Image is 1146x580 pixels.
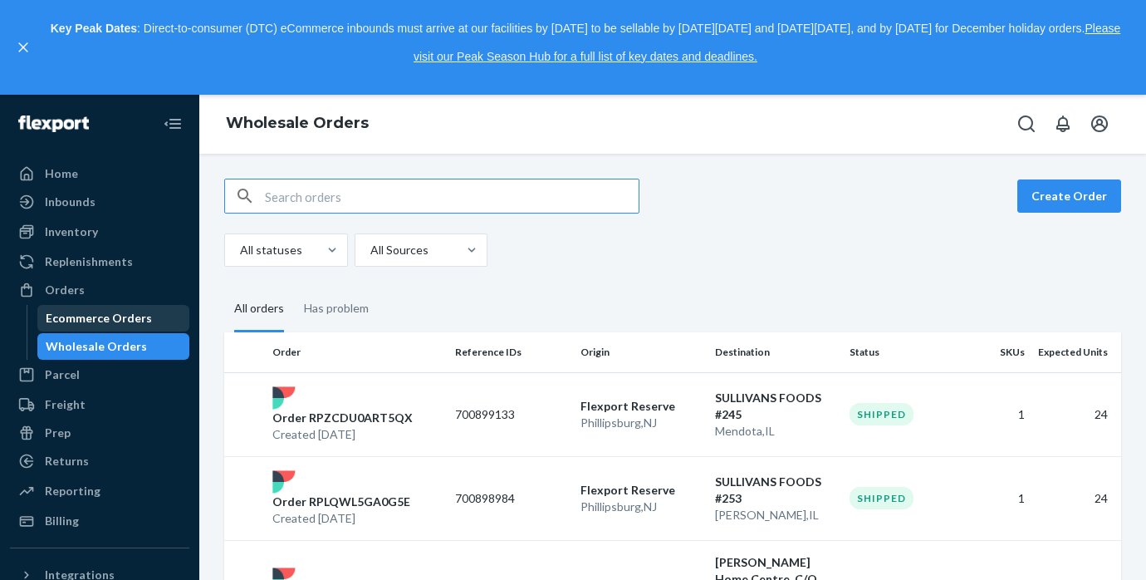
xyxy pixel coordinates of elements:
[455,406,567,423] p: 700899133
[226,114,369,132] a: Wholesale Orders
[272,426,413,443] p: Created [DATE]
[45,513,79,529] div: Billing
[46,338,147,355] div: Wholesale Orders
[45,483,100,499] div: Reporting
[1031,332,1121,372] th: Expected Units
[10,420,189,446] a: Prep
[968,332,1031,372] th: SKUs
[272,494,410,510] p: Order RPLQWL5GA0G5E
[715,474,836,507] p: SULLIVANS FOODS #253
[580,482,702,499] p: Flexport Reserve
[39,12,73,27] span: Chat
[580,499,702,515] p: Phillipsburg , NJ
[10,160,189,187] a: Home
[10,361,189,388] a: Parcel
[715,507,836,523] p: [PERSON_NAME] , IL
[414,22,1120,63] a: Please visit our Peak Season Hub for a full list of key dates and deadlines.
[304,287,369,330] div: Has problem
[272,510,410,527] p: Created [DATE]
[234,287,284,332] div: All orders
[715,390,836,423] p: SULLIVANS FOODS #245
[10,248,189,275] a: Replenishments
[1031,456,1121,540] td: 24
[156,107,189,140] button: Close Navigation
[580,398,702,415] p: Flexport Reserve
[45,282,85,298] div: Orders
[37,333,190,360] a: Wholesale Orders
[40,15,1131,71] p: : Direct-to-consumer (DTC) eCommerce inbounds must arrive at our facilities by [DATE] to be sella...
[1010,107,1043,140] button: Open Search Box
[968,456,1031,540] td: 1
[272,470,296,494] img: flexport logo
[45,253,133,270] div: Replenishments
[45,194,95,210] div: Inbounds
[45,366,80,383] div: Parcel
[843,332,968,372] th: Status
[10,189,189,215] a: Inbounds
[51,22,137,35] strong: Key Peak Dates
[265,179,639,213] input: Search orders
[10,277,189,303] a: Orders
[45,453,89,469] div: Returns
[213,100,382,148] ol: breadcrumbs
[10,478,189,504] a: Reporting
[850,403,913,425] div: Shipped
[10,508,189,534] a: Billing
[272,386,296,410] img: flexport logo
[15,39,32,56] button: close,
[455,490,567,507] p: 700898984
[574,332,708,372] th: Origin
[369,242,370,258] input: All Sources
[18,116,89,132] img: Flexport logo
[46,310,152,327] div: Ecommerce Orders
[448,332,574,372] th: Reference IDs
[708,332,843,372] th: Destination
[45,224,98,240] div: Inventory
[968,372,1031,456] td: 1
[272,410,413,426] p: Order RPZCDU0ART5QX
[10,219,189,245] a: Inventory
[850,487,913,509] div: Shipped
[45,165,78,182] div: Home
[715,423,836,440] p: Mendota , IL
[580,415,702,431] p: Phillipsburg , NJ
[45,425,71,441] div: Prep
[37,305,190,332] a: Ecommerce Orders
[1017,179,1121,213] button: Create Order
[1083,107,1116,140] button: Open account menu
[10,391,189,418] a: Freight
[266,332,448,372] th: Order
[10,448,189,474] a: Returns
[1046,107,1080,140] button: Open notifications
[238,242,240,258] input: All statuses
[1031,372,1121,456] td: 24
[45,396,86,413] div: Freight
